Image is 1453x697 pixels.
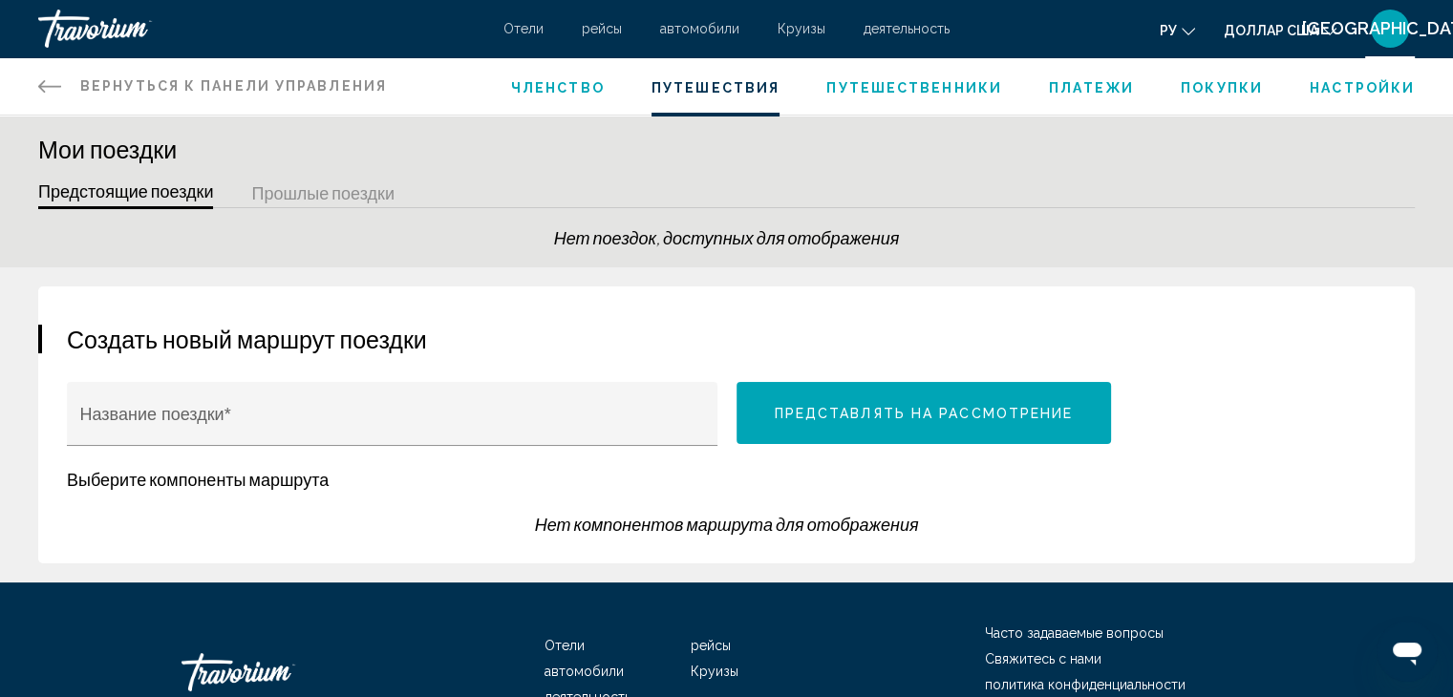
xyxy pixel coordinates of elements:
a: Вернуться к панели управления [38,57,387,115]
a: Путешествия [652,80,780,95]
a: Часто задаваемые вопросы [985,625,1164,641]
button: Меню пользователя [1365,9,1415,49]
a: Членство [511,80,605,95]
a: автомобили [660,21,739,36]
a: Отели [545,638,585,653]
a: Путешественники [826,80,1002,95]
a: Круизы [778,21,825,36]
a: Травориум [38,10,484,48]
button: Изменить валюту [1224,16,1336,44]
button: Прошлые поездки [251,180,395,209]
a: политика конфиденциальности [985,677,1186,692]
a: рейсы [582,21,622,36]
span: Вернуться к панели управления [80,78,387,94]
p: Выберите компоненты маршрута [67,469,1386,490]
button: Представлять на рассмотрение [737,382,1112,444]
a: Круизы [691,664,738,679]
a: рейсы [691,638,731,653]
span: Представлять на рассмотрение [775,406,1074,421]
a: Свяжитесь с нами [985,651,1101,666]
font: доллар США [1224,23,1318,38]
h1: Мои поездки [38,135,1415,163]
div: Нет компонентов маршрута для отображения [67,514,1386,535]
a: Покупки [1181,80,1263,95]
a: Платежи [1049,80,1134,95]
a: Настройки [1310,80,1415,95]
button: Изменить язык [1160,16,1195,44]
a: Отели [503,21,544,36]
a: автомобили [545,664,624,679]
iframe: Кнопка запуска окна обмена сообщениями [1377,621,1438,682]
a: деятельность [864,21,950,36]
button: Предстоящие поездки [38,180,213,209]
div: Нет поездок, доступных для отображения [38,227,1415,267]
h3: Создать новый маршрут поездки [67,325,1386,353]
font: ру [1160,23,1177,38]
